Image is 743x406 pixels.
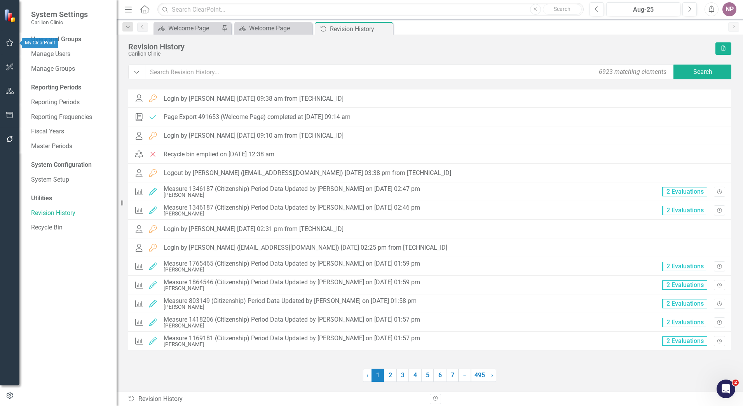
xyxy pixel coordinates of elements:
[384,369,396,382] a: 2
[597,66,668,79] div: 6923 matching elements
[31,10,88,19] span: System Settings
[128,51,712,57] div: Carilion Clinic
[31,209,109,218] a: Revision History
[662,280,707,290] span: 2 Evaluations
[662,336,707,346] span: 2 Evaluations
[31,113,109,122] a: Reporting Frequencies
[128,42,712,51] div: Revision History
[31,142,109,151] a: Master Periods
[662,187,707,196] span: 2 Evaluations
[409,369,421,382] a: 4
[155,23,220,33] a: Welcome Page
[673,65,732,79] button: Search
[609,5,678,14] div: Aug-25
[31,161,109,170] div: System Configuration
[396,369,409,382] a: 3
[31,19,88,25] small: Carilion Clinic
[249,23,310,33] div: Welcome Page
[4,9,17,23] img: ClearPoint Strategy
[662,206,707,215] span: 2 Evaluations
[31,127,109,136] a: Fiscal Years
[366,371,368,379] span: ‹
[164,192,420,198] div: [PERSON_NAME]
[31,98,109,107] a: Reporting Periods
[554,6,570,12] span: Search
[606,2,680,16] button: Aug-25
[491,371,493,379] span: ›
[330,24,391,34] div: Revision History
[31,175,109,184] a: System Setup
[164,260,420,267] div: Measure 1765465 (Citizenship) Period Data Updated by [PERSON_NAME] on [DATE] 01:59 pm
[434,369,446,382] a: 6
[371,369,384,382] span: 1
[31,35,109,44] div: Users and Groups
[145,65,675,79] input: Search Revision History...
[168,23,220,33] div: Welcome Page
[164,267,420,273] div: [PERSON_NAME]
[421,369,434,382] a: 5
[164,132,344,139] div: Login by [PERSON_NAME] [DATE] 09:10 am from [TECHNICAL_ID]
[164,211,420,217] div: [PERSON_NAME]
[164,170,451,177] div: Logout by [PERSON_NAME] ([EMAIL_ADDRESS][DOMAIN_NAME]) [DATE] 03:38 pm from [TECHNICAL_ID]
[164,151,274,158] div: Recycle bin emptied on [DATE] 12:38 am
[31,83,109,92] div: Reporting Periods
[31,65,109,73] a: Manage Groups
[662,318,707,327] span: 2 Evaluations
[717,380,735,398] iframe: Intercom live chat
[164,297,417,304] div: Measure 803149 (Citizenship) Period Data Updated by [PERSON_NAME] on [DATE] 01:58 pm
[164,304,417,310] div: [PERSON_NAME]
[127,395,424,404] div: Revision History
[733,380,739,386] span: 2
[31,50,109,59] a: Manage Users
[164,226,344,233] div: Login by [PERSON_NAME] [DATE] 02:31 pm from [TECHNICAL_ID]
[164,323,420,329] div: [PERSON_NAME]
[236,23,310,33] a: Welcome Page
[164,285,420,291] div: [PERSON_NAME]
[164,335,420,342] div: Measure 1169181 (Citizenship) Period Data Updated by [PERSON_NAME] on [DATE] 01:57 pm
[722,2,736,16] button: NP
[157,3,584,16] input: Search ClearPoint...
[164,341,420,347] div: [PERSON_NAME]
[164,114,351,121] div: Page Export 491653 (Welcome Page) completed at [DATE] 09:14 am
[164,95,344,102] div: Login by [PERSON_NAME] [DATE] 09:38 am from [TECHNICAL_ID]
[22,38,58,48] div: My ClearPoint
[164,185,420,192] div: Measure 1346187 (Citizenship) Period Data Updated by [PERSON_NAME] on [DATE] 02:47 pm
[164,316,420,323] div: Measure 1418206 (Citizenship) Period Data Updated by [PERSON_NAME] on [DATE] 01:57 pm
[31,194,109,203] div: Utilities
[446,369,459,382] a: 7
[164,244,447,251] div: Login by [PERSON_NAME] ([EMAIL_ADDRESS][DOMAIN_NAME]) [DATE] 02:25 pm from [TECHNICAL_ID]
[543,4,582,15] button: Search
[164,204,420,211] div: Measure 1346187 (Citizenship) Period Data Updated by [PERSON_NAME] on [DATE] 02:46 pm
[662,299,707,308] span: 2 Evaluations
[662,262,707,271] span: 2 Evaluations
[164,279,420,286] div: Measure 1864546 (Citizenship) Period Data Updated by [PERSON_NAME] on [DATE] 01:59 pm
[471,369,488,382] a: 495
[31,223,109,232] a: Recycle Bin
